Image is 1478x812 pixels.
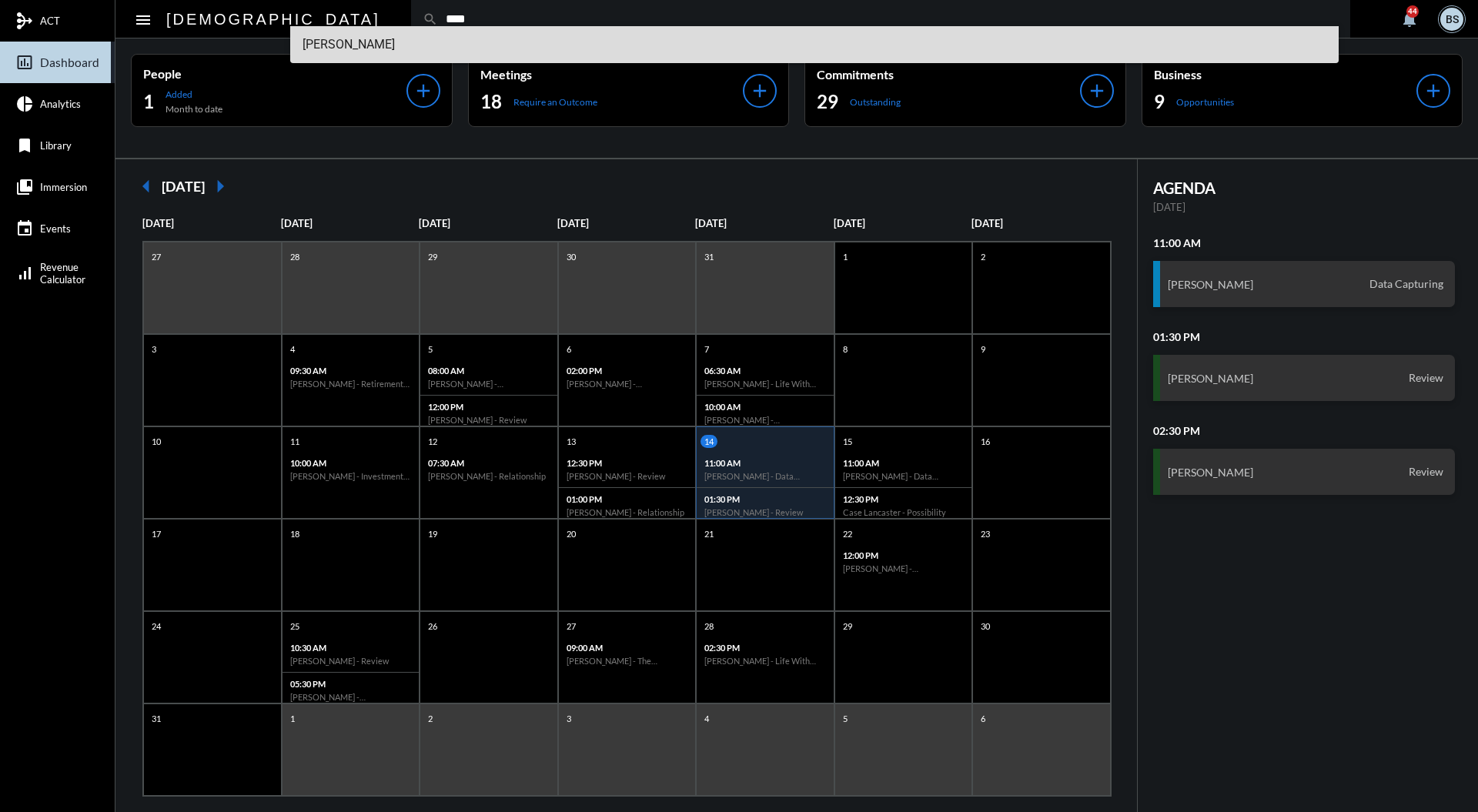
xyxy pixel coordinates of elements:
[839,435,856,448] p: 15
[480,67,744,82] p: Meetings
[1168,372,1253,385] h3: [PERSON_NAME]
[166,7,380,32] h2: [DEMOGRAPHIC_DATA]
[290,643,412,653] p: 10:30 AM
[513,96,597,108] p: Require an Outcome
[162,178,205,195] h2: [DATE]
[977,712,989,725] p: 6
[286,712,299,725] p: 1
[128,4,159,35] button: Toggle sidenav
[148,250,165,263] p: 27
[424,343,436,356] p: 5
[563,343,575,356] p: 6
[15,136,34,155] mat-icon: bookmark
[290,458,412,468] p: 10:00 AM
[563,527,580,540] p: 20
[817,67,1080,82] p: Commitments
[704,402,826,412] p: 10:00 AM
[40,15,60,27] span: ACT
[290,656,412,666] h6: [PERSON_NAME] - Review
[839,343,851,356] p: 8
[1168,278,1253,291] h3: [PERSON_NAME]
[567,507,688,517] h6: [PERSON_NAME] - Relationship
[1176,96,1234,108] p: Opportunities
[424,250,441,263] p: 29
[1154,67,1417,82] p: Business
[286,620,303,633] p: 25
[290,471,412,481] h6: [PERSON_NAME] - Investment Review
[40,181,87,193] span: Immersion
[977,250,989,263] p: 2
[704,366,826,376] p: 06:30 AM
[977,620,994,633] p: 30
[428,415,550,425] h6: [PERSON_NAME] - Review
[701,620,717,633] p: 28
[134,11,152,29] mat-icon: Side nav toggle icon
[563,435,580,448] p: 13
[695,217,834,229] p: [DATE]
[15,219,34,238] mat-icon: event
[15,264,34,282] mat-icon: signal_cellular_alt
[1153,424,1456,437] h2: 02:30 PM
[40,139,72,152] span: Library
[1153,236,1456,249] h2: 11:00 AM
[40,222,71,235] span: Events
[428,458,550,468] p: 07:30 AM
[428,379,550,389] h6: [PERSON_NAME] - [PERSON_NAME] - Review
[131,171,162,202] mat-icon: arrow_left
[1423,80,1444,102] mat-icon: add
[1086,80,1108,102] mat-icon: add
[563,250,580,263] p: 30
[1405,371,1447,385] span: Review
[567,656,688,666] h6: [PERSON_NAME] - The Philosophy
[166,89,222,100] p: Added
[563,712,575,725] p: 3
[424,712,436,725] p: 2
[148,343,160,356] p: 3
[1405,465,1447,479] span: Review
[286,435,303,448] p: 11
[567,366,688,376] p: 02:00 PM
[1406,5,1419,18] div: 44
[15,53,34,72] mat-icon: insert_chart_outlined
[704,656,826,666] h6: [PERSON_NAME] - Life With [PERSON_NAME]
[424,620,441,633] p: 26
[839,620,856,633] p: 29
[428,402,550,412] p: 12:00 PM
[143,66,406,81] p: People
[40,55,99,69] span: Dashboard
[567,643,688,653] p: 09:00 AM
[286,527,303,540] p: 18
[143,89,154,114] h2: 1
[1154,89,1165,114] h2: 9
[15,95,34,113] mat-icon: pie_chart
[1168,466,1253,479] h3: [PERSON_NAME]
[701,435,717,448] p: 14
[1366,277,1447,291] span: Data Capturing
[424,435,441,448] p: 12
[40,98,81,110] span: Analytics
[563,620,580,633] p: 27
[148,712,165,725] p: 31
[843,507,965,517] h6: Case Lancaster - Possibility
[286,343,299,356] p: 4
[423,12,438,27] mat-icon: search
[1400,10,1419,28] mat-icon: notifications
[286,250,303,263] p: 28
[428,471,550,481] h6: [PERSON_NAME] - Relationship
[839,712,851,725] p: 5
[843,550,965,560] p: 12:00 PM
[704,507,826,517] h6: [PERSON_NAME] - Review
[290,692,412,702] h6: [PERSON_NAME] - [PERSON_NAME] - Retirement Income
[704,494,826,504] p: 01:30 PM
[148,620,165,633] p: 24
[567,458,688,468] p: 12:30 PM
[843,563,965,573] h6: [PERSON_NAME] - [PERSON_NAME] - Life With [PERSON_NAME]
[977,527,994,540] p: 23
[704,458,826,468] p: 11:00 AM
[148,527,165,540] p: 17
[701,527,717,540] p: 21
[704,471,826,481] h6: [PERSON_NAME] - Data Capturing
[205,171,236,202] mat-icon: arrow_right
[567,494,688,504] p: 01:00 PM
[1153,330,1456,343] h2: 01:30 PM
